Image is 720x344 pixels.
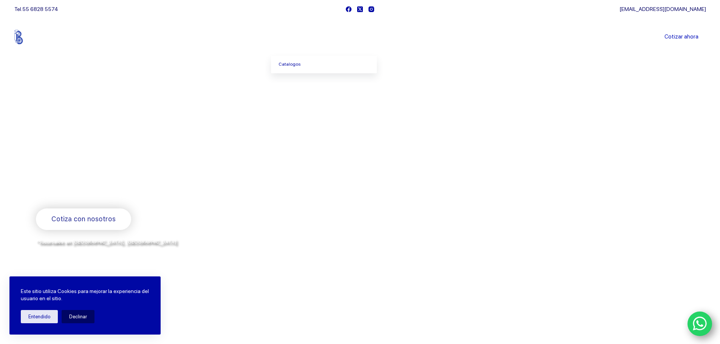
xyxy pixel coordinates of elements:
a: Instagram [369,6,374,12]
span: Cotiza con nosotros [51,214,116,225]
a: Facebook [346,6,351,12]
span: y envíos a todo [GEOGRAPHIC_DATA] por la paquetería de su preferencia [36,247,219,253]
a: X (Twitter) [357,6,363,12]
p: Este sitio utiliza Cookies para mejorar la experiencia del usuario en el sitio. [21,288,149,302]
span: Bienvenido a Balerytodo® [36,113,133,122]
span: *Sucursales en [GEOGRAPHIC_DATA], [GEOGRAPHIC_DATA] [36,239,177,245]
span: Somos los doctores de la industria [36,129,309,181]
button: Declinar [62,310,94,323]
a: WhatsApp [687,312,712,336]
button: Entendido [21,310,58,323]
a: 55 6828 5574 [22,6,58,12]
img: Balerytodo [14,30,62,44]
a: Cotiza con nosotros [36,208,131,230]
span: Tel. [14,6,58,12]
a: [EMAIL_ADDRESS][DOMAIN_NAME] [619,6,706,12]
a: Catalogos [271,56,377,73]
span: Rodamientos y refacciones industriales [36,189,185,198]
a: Cotizar ahora [657,29,706,45]
nav: Menu Principal [271,18,449,56]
